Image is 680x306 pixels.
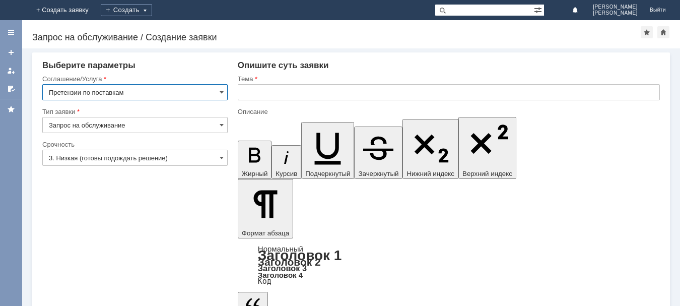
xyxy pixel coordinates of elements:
a: Заголовок 3 [258,264,307,273]
span: Зачеркнутый [358,170,398,177]
button: Зачеркнутый [354,127,402,179]
span: [PERSON_NAME] [593,10,638,16]
button: Подчеркнутый [301,122,354,179]
button: Формат абзаца [238,179,293,238]
span: Опишите суть заявки [238,60,329,70]
button: Курсив [271,145,301,179]
span: [PERSON_NAME] [593,4,638,10]
span: Выберите параметры [42,60,135,70]
span: Подчеркнутый [305,170,350,177]
a: Нормальный [258,244,303,253]
span: Расширенный поиск [534,5,544,14]
div: Добавить в избранное [641,26,653,38]
div: Тип заявки [42,108,226,115]
div: Сделать домашней страницей [657,26,669,38]
div: Соглашение/Услуга [42,76,226,82]
a: Код [258,277,271,286]
a: Заголовок 2 [258,256,321,268]
div: Создать [101,4,152,16]
button: Жирный [238,141,272,179]
a: Заголовок 4 [258,271,303,279]
button: Нижний индекс [402,119,458,179]
span: Курсив [276,170,297,177]
a: Мои заявки [3,63,19,79]
a: Создать заявку [3,44,19,60]
a: Заголовок 1 [258,248,342,263]
a: Мои согласования [3,81,19,97]
div: Запрос на обслуживание / Создание заявки [32,32,641,42]
span: Жирный [242,170,268,177]
div: Описание [238,108,658,115]
div: Срочность [42,141,226,148]
span: Верхний индекс [462,170,512,177]
span: Формат абзаца [242,229,289,237]
div: Формат абзаца [238,246,660,285]
button: Верхний индекс [458,117,516,179]
span: Нижний индекс [406,170,454,177]
div: Тема [238,76,658,82]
